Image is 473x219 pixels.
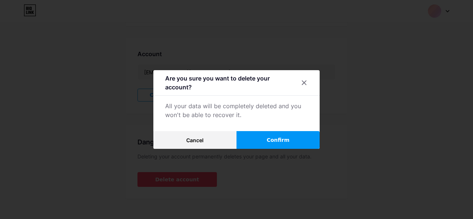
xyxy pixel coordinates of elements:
[165,74,297,92] div: Are you sure you want to delete your account?
[186,137,204,143] span: Cancel
[236,131,320,149] button: Confirm
[153,131,236,149] button: Cancel
[165,102,308,119] div: All your data will be completely deleted and you won't be able to recover it.
[267,136,290,144] span: Confirm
